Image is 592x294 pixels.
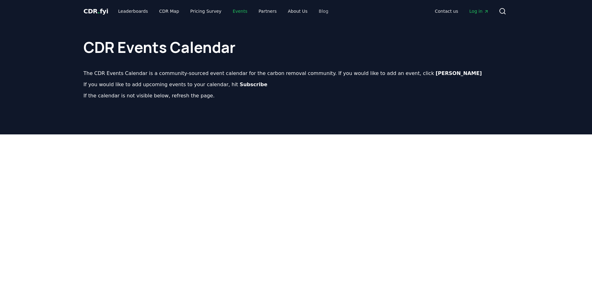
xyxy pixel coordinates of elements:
[240,82,267,87] b: Subscribe
[84,81,509,88] p: If you would like to add upcoming events to your calendar, hit
[84,92,509,100] p: If the calendar is not visible below, refresh the page.
[254,6,282,17] a: Partners
[283,6,312,17] a: About Us
[430,6,463,17] a: Contact us
[84,7,108,15] span: CDR fyi
[228,6,252,17] a: Events
[436,70,482,76] b: [PERSON_NAME]
[98,7,100,15] span: .
[84,70,509,77] p: The CDR Events Calendar is a community-sourced event calendar for the carbon removal community. I...
[469,8,489,14] span: Log in
[154,6,184,17] a: CDR Map
[113,6,333,17] nav: Main
[464,6,493,17] a: Log in
[430,6,493,17] nav: Main
[314,6,333,17] a: Blog
[84,27,509,55] h1: CDR Events Calendar
[84,7,108,16] a: CDR.fyi
[185,6,226,17] a: Pricing Survey
[113,6,153,17] a: Leaderboards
